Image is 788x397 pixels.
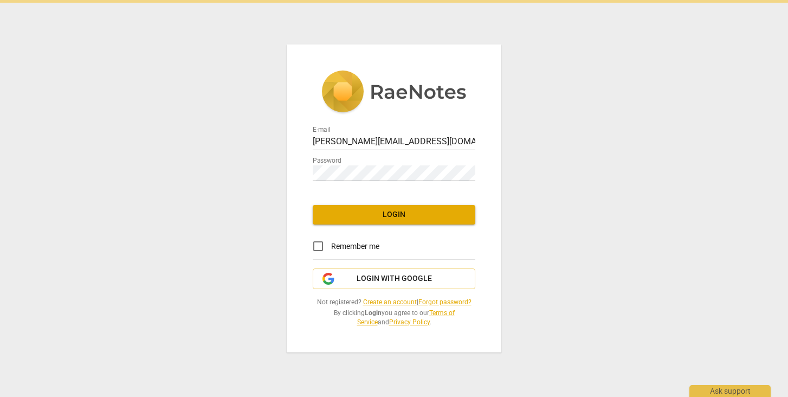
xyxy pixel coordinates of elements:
[313,158,341,164] label: Password
[418,298,471,306] a: Forgot password?
[689,385,771,397] div: Ask support
[321,209,467,220] span: Login
[321,71,467,115] img: 5ac2273c67554f335776073100b6d88f.svg
[365,309,382,317] b: Login
[313,205,475,225] button: Login
[363,298,417,306] a: Create an account
[313,298,475,307] span: Not registered? |
[357,309,455,326] a: Terms of Service
[389,318,430,326] a: Privacy Policy
[331,241,379,252] span: Remember me
[313,127,331,133] label: E-mail
[313,309,475,326] span: By clicking you agree to our and .
[357,273,432,284] span: Login with Google
[313,268,475,289] button: Login with Google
